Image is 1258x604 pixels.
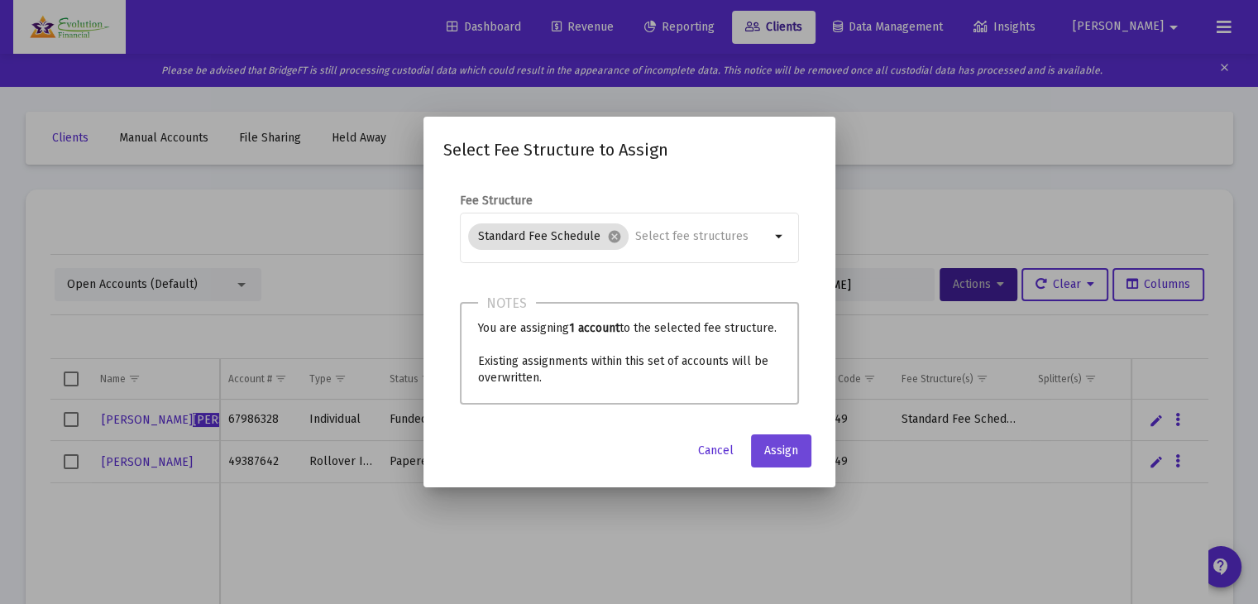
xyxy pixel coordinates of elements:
mat-chip-list: Selection [468,220,770,253]
input: Select fee structures [635,230,770,243]
button: Cancel [685,434,747,467]
span: Assign [764,443,798,458]
mat-icon: cancel [607,229,622,244]
span: Cancel [698,443,734,458]
mat-icon: arrow_drop_down [770,227,790,247]
button: Assign [751,434,811,467]
h3: Notes [478,292,535,315]
b: 1 account [569,321,619,335]
div: You are assigning to the selected fee structure. Existing assignments within this set of accounts... [460,302,799,405]
mat-chip: Standard Fee Schedule [468,223,629,250]
h2: Select Fee Structure to Assign [443,137,816,163]
label: Fee Structure [460,194,533,208]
